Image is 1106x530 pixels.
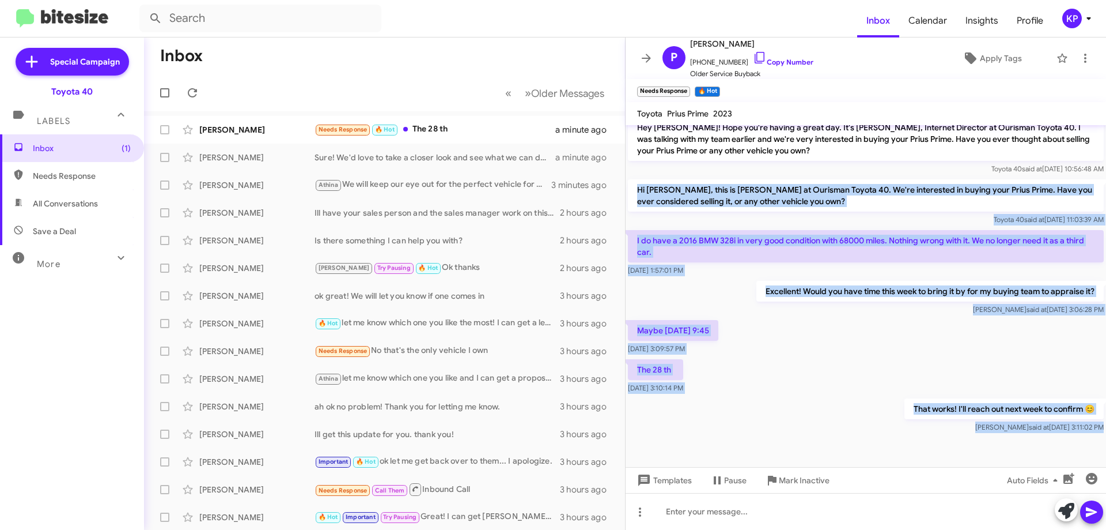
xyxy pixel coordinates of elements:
small: Needs Response [637,87,690,97]
div: KP [1062,9,1082,28]
button: Templates [626,470,701,491]
span: Toyota [637,108,662,119]
button: Pause [701,470,756,491]
span: said at [1022,164,1042,173]
span: Needs Response [33,170,131,182]
div: Inbound Call [315,482,560,497]
div: 3 hours ago [560,401,616,412]
p: I do have a 2016 BMW 328i in very good condition with 68000 miles. Nothing wrong with it. We no l... [628,230,1104,262]
p: The 28 th [628,359,683,380]
span: P [671,48,677,67]
span: Special Campaign [50,56,120,67]
span: (1) [122,142,131,154]
span: Important [319,458,349,465]
div: Sure! We'd love to take a closer look and see what we can do for you. If you have some time to sw... [315,152,555,163]
span: Save a Deal [33,225,76,237]
span: Templates [635,470,692,491]
small: 🔥 Hot [695,87,719,97]
span: Inbox [33,142,131,154]
span: [DATE] 3:10:14 PM [628,384,683,392]
span: Try Pausing [377,264,411,272]
p: Maybe [DATE] 9:45 [628,320,718,341]
div: [PERSON_NAME] [199,124,315,136]
span: [PERSON_NAME] [690,37,813,51]
div: [PERSON_NAME] [199,290,315,302]
span: Labels [37,116,70,126]
div: ok let me get back over to them... I apologize. [315,455,560,468]
div: Ok thanks [315,261,560,275]
a: Calendar [899,4,956,37]
button: Auto Fields [998,470,1071,491]
div: 3 minutes ago [551,179,616,191]
span: 🔥 Hot [319,319,338,327]
button: Next [518,81,611,105]
span: 🔥 Hot [418,264,438,272]
span: [DATE] 1:57:01 PM [628,266,683,275]
div: 3 hours ago [560,373,616,385]
a: Profile [1007,4,1052,37]
a: Copy Number [753,58,813,66]
span: Needs Response [319,347,368,355]
div: [PERSON_NAME] [199,207,315,219]
span: Athina [319,375,338,382]
div: [PERSON_NAME] [199,512,315,523]
span: [PERSON_NAME] [319,264,370,272]
span: Call Them [375,487,405,494]
div: [PERSON_NAME] [199,235,315,246]
a: Insights [956,4,1007,37]
span: 🔥 Hot [319,513,338,521]
span: said at [1024,215,1044,224]
div: We will keep our eye out for the perfect vehicle for you! [315,178,551,191]
div: Toyota 40 [51,86,93,97]
span: Mark Inactive [779,470,829,491]
div: 3 hours ago [560,484,616,495]
div: [PERSON_NAME] [199,345,315,357]
span: Pause [724,470,747,491]
a: Inbox [857,4,899,37]
button: Previous [498,81,518,105]
span: All Conversations [33,198,98,209]
input: Search [139,5,381,32]
button: KP [1052,9,1093,28]
button: Apply Tags [933,48,1051,69]
div: a minute ago [555,152,616,163]
div: 3 hours ago [560,318,616,329]
span: Important [346,513,376,521]
div: [PERSON_NAME] [199,456,315,468]
div: ok great! We will let you know if one comes in [315,290,560,302]
span: Needs Response [319,487,368,494]
div: [PERSON_NAME] [199,262,315,274]
div: [PERSON_NAME] [199,428,315,440]
span: [DATE] 3:09:57 PM [628,344,685,353]
p: Hey [PERSON_NAME]! Hope you're having a great day. It's [PERSON_NAME], Internet Director at Ouris... [628,117,1104,161]
span: 2023 [713,108,732,119]
div: The 28 th [315,123,555,136]
span: [PERSON_NAME] [DATE] 3:11:02 PM [975,423,1104,431]
div: 2 hours ago [560,262,616,274]
span: Older Messages [531,87,604,100]
span: [PERSON_NAME] [DATE] 3:06:28 PM [973,305,1104,314]
div: Ill have your sales person and the sales manager work on this for you! [315,207,560,219]
div: a minute ago [555,124,616,136]
span: « [505,86,512,100]
span: 🔥 Hot [375,126,395,133]
span: Prius Prime [667,108,709,119]
div: let me know which one you like the most! I can get a lease quote over to you [315,317,560,330]
span: said at [1029,423,1049,431]
span: [PHONE_NUMBER] [690,51,813,68]
span: Toyota 40 [DATE] 10:56:48 AM [991,164,1104,173]
div: Ill get this update for you. thank you! [315,428,560,440]
div: Is there something I can help you with? [315,235,560,246]
h1: Inbox [160,47,203,65]
span: Auto Fields [1007,470,1062,491]
div: 3 hours ago [560,428,616,440]
span: More [37,259,60,269]
span: Try Pausing [383,513,416,521]
div: 3 hours ago [560,512,616,523]
span: said at [1027,305,1047,314]
div: let me know which one you like and I can get a proposal together for you. The lease option is ama... [315,372,560,385]
nav: Page navigation example [499,81,611,105]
